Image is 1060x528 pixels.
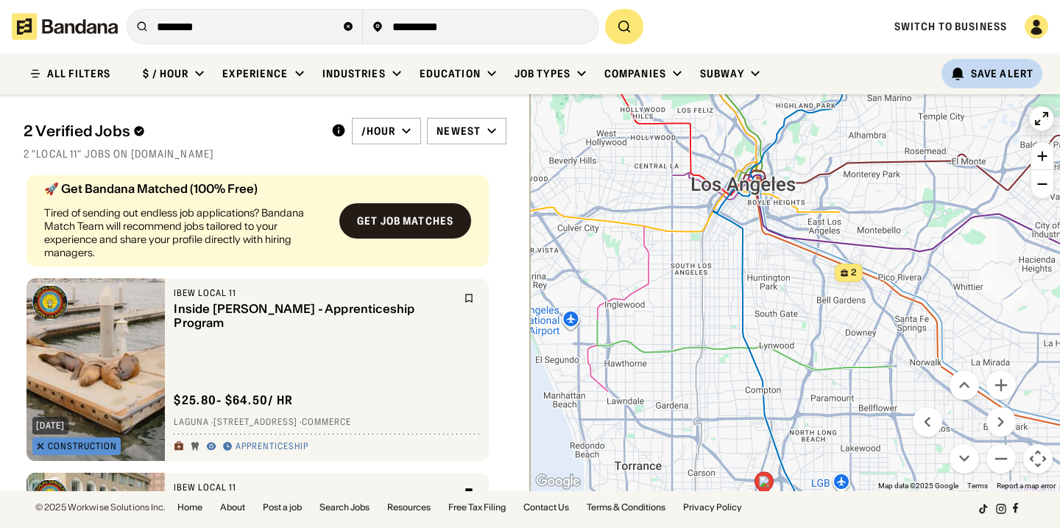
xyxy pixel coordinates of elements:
[177,503,202,512] a: Home
[950,370,979,400] button: Move up
[1023,444,1053,474] button: Map camera controls
[986,407,1016,437] button: Move right
[24,122,319,140] div: 2 Verified Jobs
[174,482,455,493] div: IBEW Local 11
[387,503,431,512] a: Resources
[437,124,481,138] div: Newest
[36,421,65,430] div: [DATE]
[986,370,1016,400] button: Zoom in
[587,503,665,512] a: Terms & Conditions
[220,503,245,512] a: About
[174,302,455,330] div: Inside [PERSON_NAME] - Apprenticeship Program
[997,482,1056,490] a: Report a map error
[967,482,988,490] a: Terms (opens in new tab)
[361,124,396,138] div: /hour
[448,503,506,512] a: Free Tax Filing
[44,206,328,260] div: Tired of sending out endless job applications? Bandana Match Team will recommend jobs tailored to...
[236,441,308,453] div: Apprenticeship
[174,287,455,299] div: IBEW Local 11
[878,482,958,490] span: Map data ©2025 Google
[143,67,188,80] div: $ / hour
[35,503,166,512] div: © 2025 Workwise Solutions Inc.
[604,67,666,80] div: Companies
[319,503,370,512] a: Search Jobs
[32,479,68,514] img: IBEW Local 11 logo
[523,503,569,512] a: Contact Us
[47,68,110,79] div: ALL FILTERS
[851,267,857,279] span: 2
[48,442,117,451] div: Construction
[357,216,453,226] div: Get job matches
[894,20,1007,33] a: Switch to Business
[534,472,582,491] img: Google
[986,444,1016,474] button: Zoom out
[515,67,570,80] div: Job Types
[24,169,506,491] div: grid
[950,444,979,474] button: Move down
[534,472,582,491] a: Open this area in Google Maps (opens a new window)
[913,407,942,437] button: Move left
[32,284,68,320] img: IBEW Local 11 logo
[222,67,288,80] div: Experience
[420,67,481,80] div: Education
[174,393,293,408] div: $ 25.80 - $64.50 / hr
[683,503,742,512] a: Privacy Policy
[24,147,506,161] div: 2 "local 11" jobs on [DOMAIN_NAME]
[322,67,386,80] div: Industries
[174,417,480,429] div: Laguna · [STREET_ADDRESS] · Commerce
[12,13,118,40] img: Bandana logotype
[971,67,1033,80] div: Save Alert
[700,67,744,80] div: Subway
[44,183,328,194] div: 🚀 Get Bandana Matched (100% Free)
[263,503,302,512] a: Post a job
